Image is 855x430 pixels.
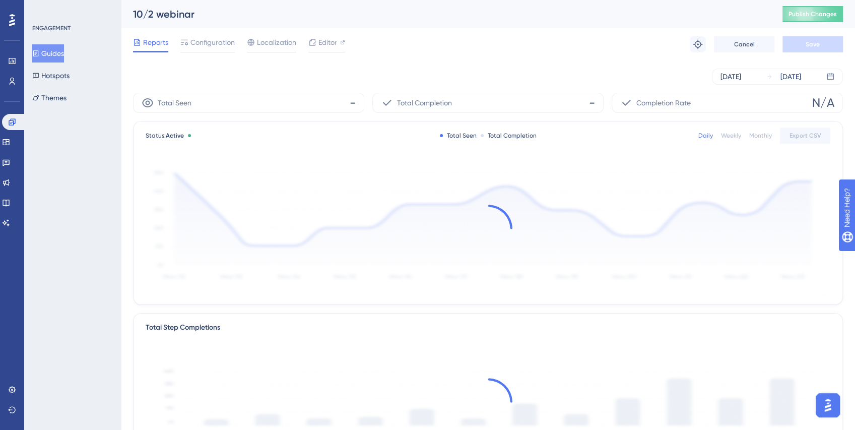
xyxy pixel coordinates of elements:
[721,132,741,140] div: Weekly
[481,132,537,140] div: Total Completion
[440,132,477,140] div: Total Seen
[780,71,801,83] div: [DATE]
[32,67,70,85] button: Hotspots
[32,44,64,63] button: Guides
[350,95,356,111] span: -
[806,40,820,48] span: Save
[32,89,67,107] button: Themes
[780,128,830,144] button: Export CSV
[636,97,691,109] span: Completion Rate
[133,7,757,21] div: 10/2 webinar
[318,36,337,48] span: Editor
[790,132,821,140] span: Export CSV
[146,132,184,140] span: Status:
[397,97,452,109] span: Total Completion
[146,322,220,334] div: Total Step Completions
[698,132,713,140] div: Daily
[788,10,837,18] span: Publish Changes
[813,390,843,420] iframe: UserGuiding AI Assistant Launcher
[24,3,63,15] span: Need Help?
[812,95,834,111] span: N/A
[782,36,843,52] button: Save
[257,36,296,48] span: Localization
[749,132,772,140] div: Monthly
[143,36,168,48] span: Reports
[734,40,755,48] span: Cancel
[190,36,235,48] span: Configuration
[782,6,843,22] button: Publish Changes
[714,36,774,52] button: Cancel
[32,24,71,32] div: ENGAGEMENT
[158,97,191,109] span: Total Seen
[720,71,741,83] div: [DATE]
[166,132,184,139] span: Active
[589,95,595,111] span: -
